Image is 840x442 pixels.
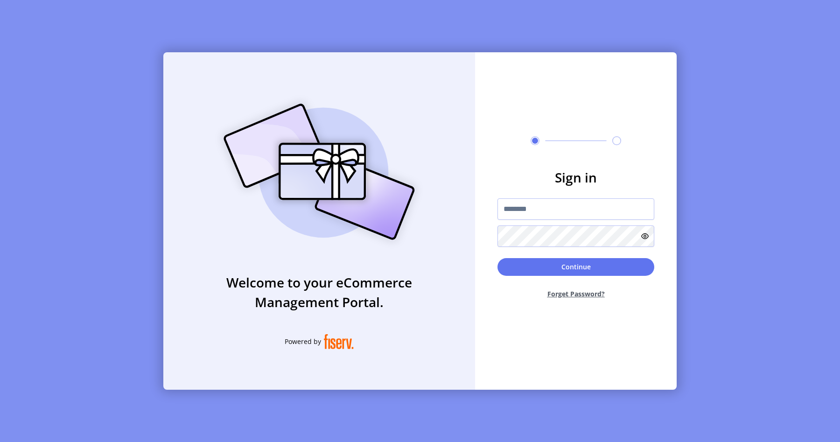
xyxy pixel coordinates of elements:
h3: Welcome to your eCommerce Management Portal. [163,273,475,312]
button: Continue [497,258,654,276]
button: Forget Password? [497,281,654,306]
span: Powered by [285,337,321,346]
img: card_Illustration.svg [210,93,429,250]
h3: Sign in [497,168,654,187]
